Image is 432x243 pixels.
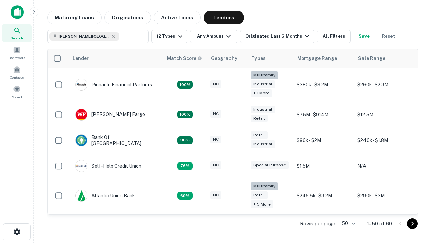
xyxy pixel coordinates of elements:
div: Special Purpose [251,161,289,169]
span: Borrowers [9,55,25,60]
img: picture [76,160,87,172]
th: Mortgage Range [293,49,354,68]
div: 50 [339,219,356,228]
div: Self-help Credit Union [75,160,141,172]
img: picture [76,109,87,120]
th: Geography [207,49,247,68]
button: Originations [104,11,151,24]
iframe: Chat Widget [398,189,432,221]
button: All Filters [317,30,351,43]
div: Bank Of [GEOGRAPHIC_DATA] [75,134,156,146]
a: Saved [2,83,32,101]
p: 1–50 of 60 [367,220,392,228]
td: $290k - $3M [354,179,415,213]
td: $96k - $2M [293,128,354,153]
div: Matching Properties: 11, hasApolloMatch: undefined [177,162,193,170]
div: NC [210,191,221,199]
img: picture [76,79,87,90]
span: [PERSON_NAME][GEOGRAPHIC_DATA], [GEOGRAPHIC_DATA] [59,33,109,39]
img: capitalize-icon.png [11,5,24,19]
td: $240k - $1.8M [354,128,415,153]
div: Industrial [251,140,275,148]
td: $380k - $3.2M [293,68,354,102]
button: Any Amount [190,30,237,43]
div: Atlantic Union Bank [75,190,135,202]
button: Reset [378,30,399,43]
div: Retail [251,191,268,199]
div: Matching Properties: 10, hasApolloMatch: undefined [177,192,193,200]
th: Lender [69,49,163,68]
a: Search [2,24,32,42]
h6: Match Score [167,55,201,62]
div: Matching Properties: 14, hasApolloMatch: undefined [177,136,193,144]
div: + 3 more [251,200,273,208]
div: Mortgage Range [297,54,337,62]
div: Industrial [251,80,275,88]
div: Industrial [251,106,275,113]
div: Retail [251,115,268,123]
img: picture [76,135,87,146]
div: Types [251,54,266,62]
div: NC [210,136,221,143]
button: Save your search to get updates of matches that match your search criteria. [353,30,375,43]
span: Search [11,35,23,41]
button: Originated Last 6 Months [240,30,314,43]
div: Multifamily [251,182,278,190]
a: Contacts [2,63,32,81]
td: $12.5M [354,102,415,128]
div: + 1 more [251,89,272,97]
th: Sale Range [354,49,415,68]
div: Matching Properties: 15, hasApolloMatch: undefined [177,111,193,119]
td: N/A [354,153,415,179]
div: Matching Properties: 26, hasApolloMatch: undefined [177,81,193,89]
a: Borrowers [2,44,32,62]
button: Go to next page [407,218,418,229]
span: Saved [12,94,22,100]
th: Types [247,49,293,68]
div: NC [210,161,221,169]
td: $246.5k - $9.2M [293,179,354,213]
div: Originated Last 6 Months [245,32,311,40]
img: picture [76,190,87,201]
div: Retail [251,131,268,139]
p: Rows per page: [300,220,336,228]
td: $1.5M [293,153,354,179]
button: Maturing Loans [47,11,102,24]
button: 12 Types [151,30,187,43]
div: Geography [211,54,237,62]
div: [PERSON_NAME] Fargo [75,109,145,121]
div: NC [210,110,221,118]
div: Sale Range [358,54,385,62]
button: Active Loans [154,11,201,24]
div: NC [210,80,221,88]
div: Capitalize uses an advanced AI algorithm to match your search with the best lender. The match sco... [167,55,202,62]
div: Multifamily [251,71,278,79]
span: Contacts [10,75,24,80]
div: Lender [73,54,89,62]
div: Pinnacle Financial Partners [75,79,152,91]
button: Lenders [204,11,244,24]
td: $260k - $2.9M [354,68,415,102]
td: $7.5M - $914M [293,102,354,128]
th: Capitalize uses an advanced AI algorithm to match your search with the best lender. The match sco... [163,49,207,68]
